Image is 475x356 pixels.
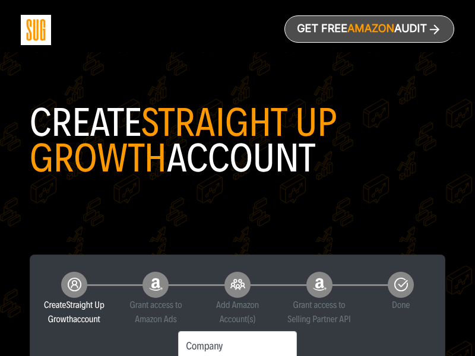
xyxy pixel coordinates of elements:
h1: Create account [30,105,445,176]
small: Grant access to Selling Partner API [287,298,351,326]
span: Straight Up Growth [30,99,337,182]
a: Get freeAmazonAudit [284,15,454,43]
small: Add Amazon Account(s) [205,298,270,326]
small: Create account [42,298,106,326]
img: Sug [21,15,51,45]
small: Done [369,298,433,312]
span: Straight Up Growth [48,299,104,325]
small: Grant access to Amazon Ads [124,298,188,326]
span: Amazon [347,23,394,36]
